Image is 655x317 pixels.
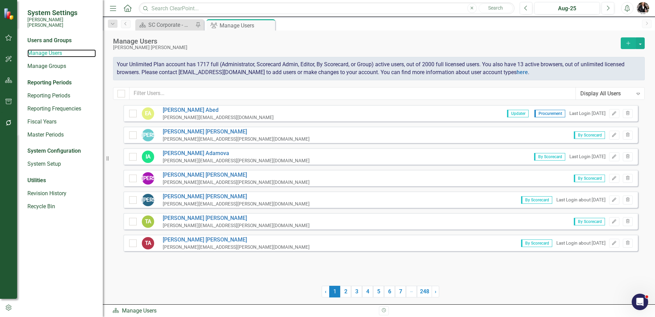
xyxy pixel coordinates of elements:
[27,105,96,113] a: Reporting Frequencies
[351,286,362,297] a: 3
[325,288,326,295] span: ‹
[27,37,96,45] div: Users and Groups
[27,9,96,17] span: System Settings
[27,62,96,70] a: Manage Groups
[112,307,374,315] div: Manage Users
[142,107,154,120] div: EA
[637,2,649,14] img: Julie Jordan
[163,236,310,244] a: [PERSON_NAME] [PERSON_NAME]
[142,151,154,163] div: IA
[27,92,96,100] a: Reporting Periods
[163,106,274,114] a: [PERSON_NAME] Abed
[632,294,648,310] iframe: Intercom live chat
[537,4,597,13] div: Aug-25
[163,222,310,229] div: [PERSON_NAME][EMAIL_ADDRESS][PERSON_NAME][DOMAIN_NAME]
[574,218,605,225] span: By Scorecard
[27,131,96,139] a: Master Periods
[395,286,406,297] a: 7
[27,177,96,185] div: Utilities
[163,244,310,250] div: [PERSON_NAME][EMAIL_ADDRESS][PERSON_NAME][DOMAIN_NAME]
[417,286,432,297] a: 248
[117,61,625,75] span: Your Unlimited Plan account has 1717 full (Administrator, Scorecard Admin, Editor, By Scorecard, ...
[517,69,528,75] a: here
[488,5,503,11] span: Search
[27,147,96,155] div: System Configuration
[163,157,310,164] div: [PERSON_NAME][EMAIL_ADDRESS][PERSON_NAME][DOMAIN_NAME]
[574,175,605,182] span: By Scorecard
[27,118,96,126] a: Fiscal Years
[163,193,310,201] a: [PERSON_NAME] [PERSON_NAME]
[534,2,600,14] button: Aug-25
[580,90,633,97] div: Display All Users
[163,150,310,157] a: [PERSON_NAME] Adamova
[27,49,96,57] a: Manage Users
[27,79,96,87] div: Reporting Periods
[479,3,513,13] button: Search
[139,2,515,14] input: Search ClearPoint...
[27,160,96,168] a: System Setup
[27,203,96,211] a: Recycle Bin
[384,286,395,297] a: 6
[521,196,552,204] span: By Scorecard
[142,237,154,249] div: TA
[137,21,194,29] a: SC Corporate - Welcome to ClearPoint
[435,288,436,295] span: ›
[574,131,605,139] span: By Scorecard
[142,194,154,206] div: [PERSON_NAME]
[163,179,310,186] div: [PERSON_NAME][EMAIL_ADDRESS][PERSON_NAME][DOMAIN_NAME]
[329,286,340,297] span: 1
[129,87,576,100] input: Filter Users...
[340,286,351,297] a: 2
[142,172,154,185] div: [PERSON_NAME]
[373,286,384,297] a: 5
[27,17,96,28] small: [PERSON_NAME] [PERSON_NAME]
[163,201,310,207] div: [PERSON_NAME][EMAIL_ADDRESS][PERSON_NAME][DOMAIN_NAME]
[163,214,310,222] a: [PERSON_NAME] [PERSON_NAME]
[569,153,606,160] div: Last Login [DATE]
[556,240,606,246] div: Last Login about [DATE]
[534,110,565,117] span: Procurement
[163,128,310,136] a: [PERSON_NAME] [PERSON_NAME]
[148,21,194,29] div: SC Corporate - Welcome to ClearPoint
[521,239,552,247] span: By Scorecard
[163,114,274,121] div: [PERSON_NAME][EMAIL_ADDRESS][DOMAIN_NAME]
[163,171,310,179] a: [PERSON_NAME] [PERSON_NAME]
[556,197,606,203] div: Last Login about [DATE]
[220,21,273,30] div: Manage Users
[113,37,617,45] div: Manage Users
[534,153,565,161] span: By Scorecard
[142,129,154,141] div: [PERSON_NAME]
[3,8,15,20] img: ClearPoint Strategy
[362,286,373,297] a: 4
[113,45,617,50] div: [PERSON_NAME] [PERSON_NAME]
[27,190,96,198] a: Revision History
[142,215,154,228] div: TA
[507,110,529,117] span: Updater
[569,110,606,117] div: Last Login [DATE]
[163,136,310,142] div: [PERSON_NAME][EMAIL_ADDRESS][PERSON_NAME][DOMAIN_NAME]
